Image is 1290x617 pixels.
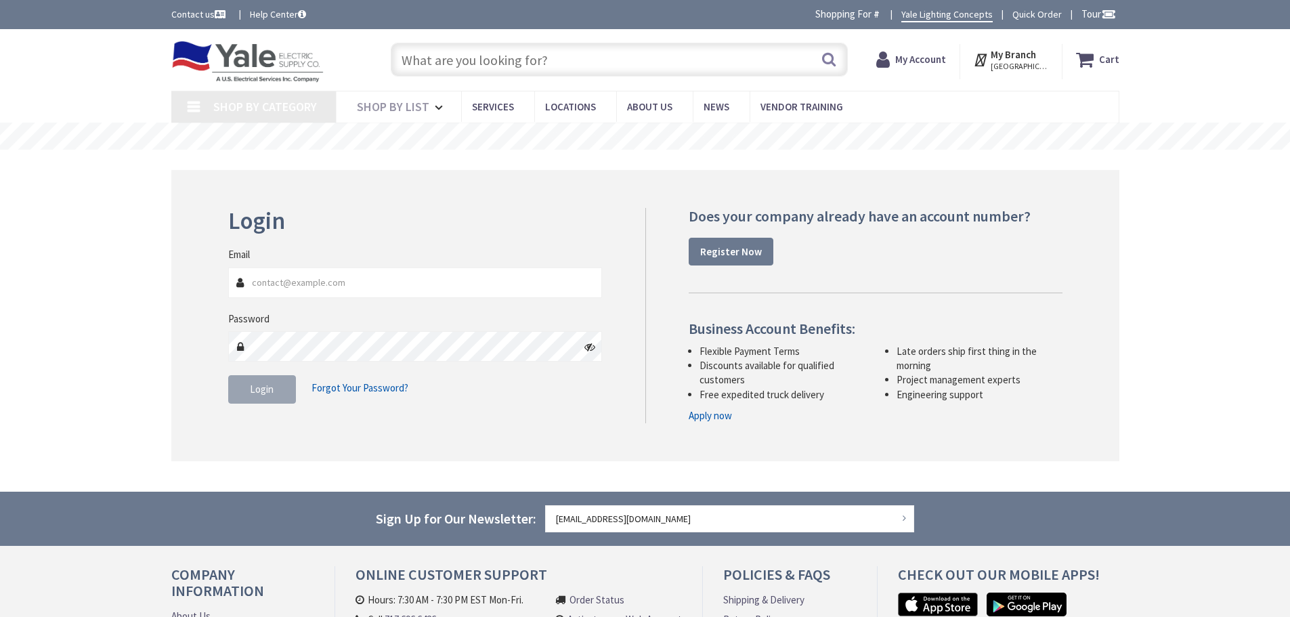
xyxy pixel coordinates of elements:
[1012,7,1062,21] a: Quick Order
[700,387,865,402] li: Free expedited truck delivery
[991,48,1036,61] strong: My Branch
[897,344,1062,373] li: Late orders ship first thing in the morning
[973,47,1048,72] div: My Branch [GEOGRAPHIC_DATA], [GEOGRAPHIC_DATA]
[356,566,682,593] h4: Online Customer Support
[689,408,732,423] a: Apply now
[213,99,317,114] span: Shop By Category
[545,100,596,113] span: Locations
[874,7,880,20] strong: #
[895,53,946,66] strong: My Account
[376,510,536,527] span: Sign Up for Our Newsletter:
[876,47,946,72] a: My Account
[760,100,843,113] span: Vendor Training
[901,7,993,22] a: Yale Lighting Concepts
[171,41,324,83] img: Yale Electric Supply Co.
[584,341,595,352] i: Click here to show/hide password
[700,344,865,358] li: Flexible Payment Terms
[897,373,1062,387] li: Project management experts
[1081,7,1116,20] span: Tour
[991,61,1048,72] span: [GEOGRAPHIC_DATA], [GEOGRAPHIC_DATA]
[357,99,429,114] span: Shop By List
[171,566,314,609] h4: Company Information
[898,566,1130,593] h4: Check out Our Mobile Apps!
[700,245,762,258] strong: Register Now
[569,593,624,607] a: Order Status
[228,312,270,326] label: Password
[627,100,672,113] span: About Us
[356,593,543,607] li: Hours: 7:30 AM - 7:30 PM EST Mon-Fri.
[689,208,1062,224] h4: Does your company already have an account number?
[228,375,296,404] button: Login
[250,7,306,21] a: Help Center
[228,247,250,261] label: Email
[311,381,408,394] span: Forgot Your Password?
[1076,47,1119,72] a: Cart
[689,238,773,266] a: Register Now
[815,7,872,20] span: Shopping For
[723,566,856,593] h4: Policies & FAQs
[250,383,274,396] span: Login
[311,375,408,401] a: Forgot Your Password?
[700,358,865,387] li: Discounts available for qualified customers
[704,100,729,113] span: News
[472,100,514,113] span: Services
[897,387,1062,402] li: Engineering support
[1099,47,1119,72] strong: Cart
[689,320,1062,337] h4: Business Account Benefits:
[723,593,804,607] a: Shipping & Delivery
[228,268,603,298] input: Email
[391,43,848,77] input: What are you looking for?
[545,505,915,532] input: Enter your email address
[171,7,228,21] a: Contact us
[228,208,603,234] h2: Login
